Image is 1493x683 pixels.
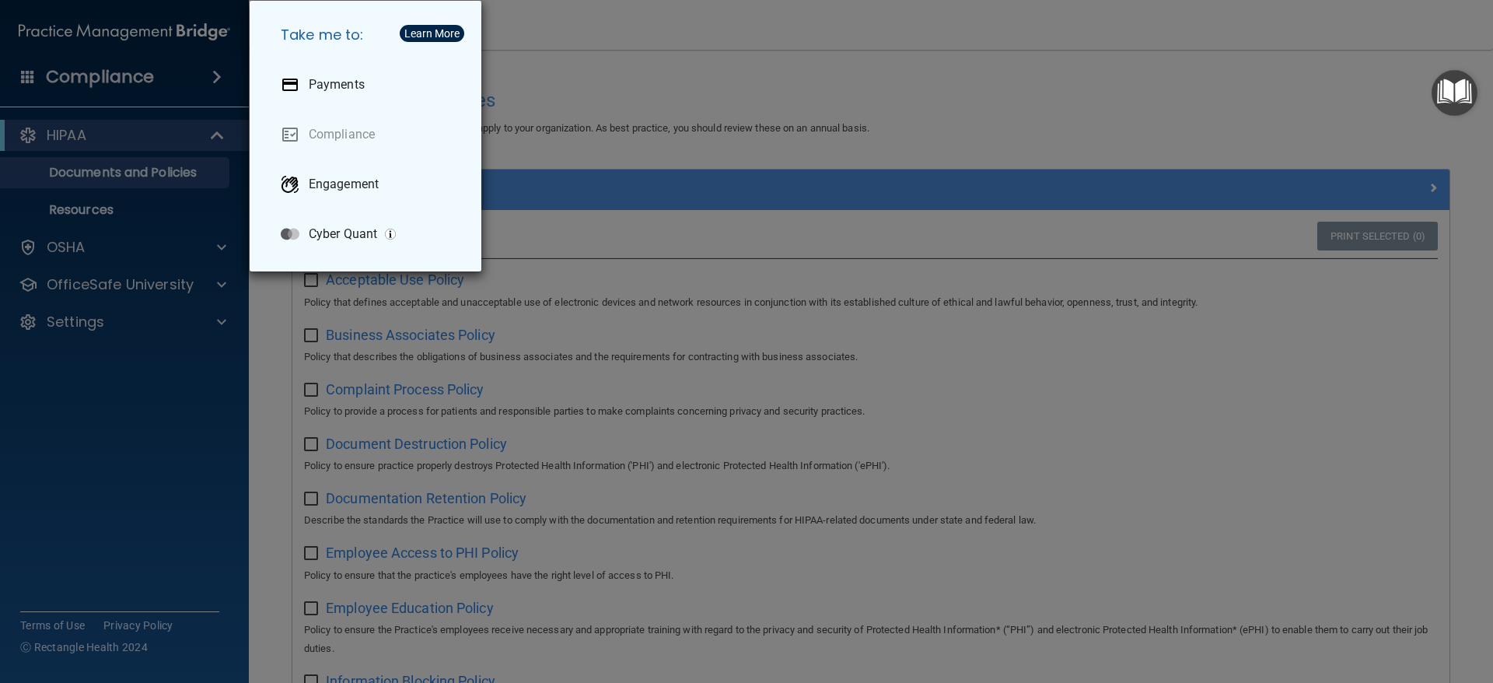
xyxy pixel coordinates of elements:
[1224,573,1474,635] iframe: Drift Widget Chat Controller
[404,28,460,39] div: Learn More
[400,25,464,42] button: Learn More
[268,212,469,256] a: Cyber Quant
[309,226,377,242] p: Cyber Quant
[1432,70,1477,116] button: Open Resource Center
[309,77,365,93] p: Payments
[268,163,469,206] a: Engagement
[268,13,469,57] h5: Take me to:
[268,113,469,156] a: Compliance
[268,63,469,107] a: Payments
[309,177,379,192] p: Engagement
